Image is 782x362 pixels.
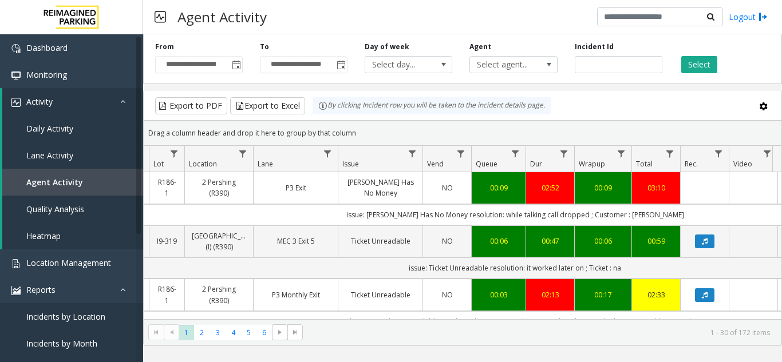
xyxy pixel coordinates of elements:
a: Daily Activity [2,115,143,142]
a: Lane Filter Menu [320,146,335,161]
a: Queue Filter Menu [508,146,523,161]
div: 03:10 [639,182,673,193]
span: Page 1 [179,325,194,340]
span: Page 5 [241,325,256,340]
a: Heatmap [2,222,143,249]
img: 'icon' [11,259,21,268]
span: Toggle popup [230,57,242,73]
span: NO [442,236,453,246]
a: 02:52 [533,182,567,193]
a: Lane Activity [2,142,143,169]
img: pageIcon [155,3,166,31]
span: Incidents by Location [26,311,105,322]
span: Video [733,159,752,169]
a: Activity [2,88,143,115]
span: Dur [530,159,542,169]
div: 02:33 [639,289,673,300]
a: 00:03 [479,289,519,300]
a: Rec. Filter Menu [711,146,726,161]
span: Go to the next page [275,328,285,337]
span: Daily Activity [26,123,73,134]
span: Reports [26,284,56,295]
span: Page 4 [226,325,241,340]
span: Go to the last page [287,324,303,340]
span: Lane [258,159,273,169]
span: Total [636,159,653,169]
span: Activity [26,96,53,107]
span: Issue [342,159,359,169]
a: NO [430,182,464,193]
span: Lot [153,159,164,169]
a: 2 Pershing (R390) [192,177,246,198]
span: Page 3 [210,325,226,340]
a: R186-1 [156,177,177,198]
span: Vend [427,159,444,169]
span: Heatmap [26,230,61,241]
span: Queue [476,159,497,169]
img: 'icon' [11,286,21,295]
a: Total Filter Menu [662,146,678,161]
div: Drag a column header and drop it here to group by that column [144,123,781,143]
a: 00:09 [582,182,625,193]
span: Location [189,159,217,169]
span: Location Management [26,257,111,268]
a: Ticket Unreadable [345,236,416,246]
img: 'icon' [11,71,21,80]
h3: Agent Activity [172,3,272,31]
span: Select day... [365,57,435,73]
span: Select agent... [470,57,539,73]
a: Agent Activity [2,169,143,196]
a: 00:59 [639,236,673,246]
a: 2 Pershing (R390) [192,284,246,305]
a: Ticket Unreadable [345,289,416,300]
button: Export to Excel [230,97,305,114]
a: Wrapup Filter Menu [614,146,629,161]
span: Page 6 [256,325,272,340]
span: Monitoring [26,69,67,80]
a: NO [430,289,464,300]
a: 00:17 [582,289,625,300]
a: Video Filter Menu [760,146,775,161]
span: Wrapup [579,159,605,169]
a: [PERSON_NAME] Has No Money [345,177,416,198]
img: 'icon' [11,98,21,107]
a: R186-1 [156,284,177,305]
kendo-pager-info: 1 - 30 of 172 items [310,328,770,337]
span: Quality Analysis [26,204,84,214]
div: Data table [144,146,781,319]
span: Dashboard [26,42,68,53]
a: 00:47 [533,236,567,246]
a: 00:06 [479,236,519,246]
a: Location Filter Menu [235,146,251,161]
div: By clicking Incident row you will be taken to the incident details page. [313,97,551,114]
a: Issue Filter Menu [405,146,420,161]
label: To [260,42,269,52]
span: Rec. [685,159,698,169]
span: Lane Activity [26,150,73,161]
label: From [155,42,174,52]
a: Lot Filter Menu [167,146,182,161]
a: [GEOGRAPHIC_DATA] (I) (R390) [192,230,246,252]
span: Go to the next page [272,324,287,340]
a: P3 Exit [260,182,331,193]
a: Vend Filter Menu [453,146,469,161]
span: Incidents by Month [26,338,97,349]
a: Quality Analysis [2,196,143,222]
a: 02:13 [533,289,567,300]
a: NO [430,236,464,246]
a: 00:09 [479,182,519,193]
a: Logout [729,11,768,23]
label: Incident Id [575,42,614,52]
span: NO [442,183,453,193]
a: MEC 3 Exit 5 [260,236,331,246]
div: 00:06 [582,236,625,246]
label: Day of week [365,42,409,52]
